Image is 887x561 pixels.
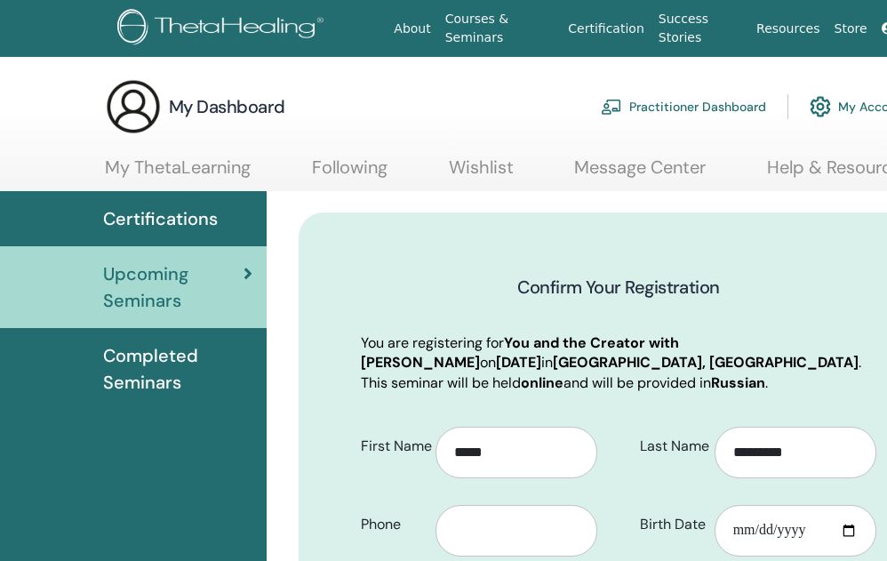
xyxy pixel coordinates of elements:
a: Certification [561,12,651,45]
a: Success Stories [651,3,749,54]
span: Upcoming Seminars [103,260,244,314]
b: You and the Creator with [PERSON_NAME] [361,333,679,372]
h3: Confirm Your Registration [361,275,876,300]
b: [GEOGRAPHIC_DATA], [GEOGRAPHIC_DATA] [553,353,859,372]
a: Message Center [574,156,706,191]
img: chalkboard-teacher.svg [601,99,622,115]
h3: My Dashboard [169,94,285,119]
b: online [521,373,563,392]
a: Store [827,12,875,45]
a: My ThetaLearning [105,156,251,191]
p: You are registering for on in . This seminar will be held and will be provided in . [361,333,876,393]
a: About [387,12,437,45]
span: Completed Seminars [103,342,252,396]
img: logo.png [117,9,330,49]
a: Following [312,156,388,191]
b: Russian [711,373,765,392]
img: generic-user-icon.jpg [105,78,162,135]
b: [DATE] [496,353,541,372]
label: First Name [348,429,436,463]
a: Practitioner Dashboard [601,87,766,126]
label: Birth Date [627,508,715,541]
label: Phone [348,508,436,541]
a: Wishlist [449,156,514,191]
label: Last Name [627,429,715,463]
a: Courses & Seminars [438,3,562,54]
img: cog.svg [810,92,831,122]
a: Resources [749,12,827,45]
span: Certifications [103,205,218,232]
